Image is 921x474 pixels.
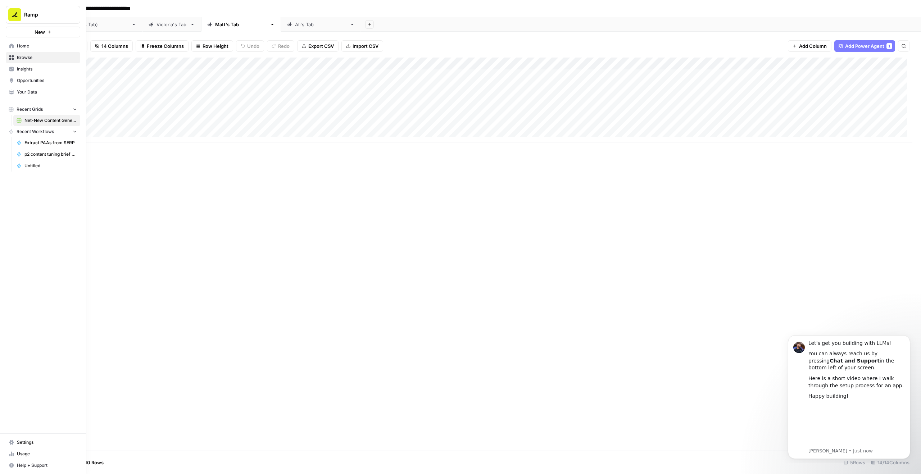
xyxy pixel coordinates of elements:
[101,42,128,50] span: 14 Columns
[799,42,827,50] span: Add Column
[24,163,77,169] span: Untitled
[147,42,184,50] span: Freeze Columns
[777,329,921,463] iframe: Intercom notifications message
[888,43,890,49] span: 1
[13,115,80,126] a: Net-New Content Generator - Grid Template
[6,63,80,75] a: Insights
[834,40,895,52] button: Add Power Agent1
[17,89,77,95] span: Your Data
[308,42,334,50] span: Export CSV
[75,459,104,466] span: Add 10 Rows
[6,52,80,63] a: Browse
[31,75,128,118] iframe: youtube
[13,160,80,172] a: Untitled
[17,451,77,457] span: Usage
[203,42,228,50] span: Row Height
[6,126,80,137] button: Recent Workflows
[24,140,77,146] span: Extract PAAs from SERP
[17,128,54,135] span: Recent Workflows
[6,27,80,37] button: New
[51,21,128,28] div: Template ([PERSON_NAME]'s Tab)
[6,437,80,448] a: Settings
[37,17,142,32] a: Template ([PERSON_NAME]'s Tab)
[6,448,80,460] a: Usage
[353,42,378,50] span: Import CSV
[17,106,43,113] span: Recent Grids
[8,8,21,21] img: Ramp Logo
[6,460,80,471] button: Help + Support
[6,104,80,115] button: Recent Grids
[17,54,77,61] span: Browse
[247,42,259,50] span: Undo
[6,86,80,98] a: Your Data
[788,40,831,52] button: Add Column
[24,151,77,158] span: p2 content tuning brief generator – 9/14 update
[136,40,189,52] button: Freeze Columns
[297,40,339,52] button: Export CSV
[24,11,68,18] span: Ramp
[191,40,233,52] button: Row Height
[17,77,77,84] span: Opportunities
[341,40,383,52] button: Import CSV
[17,439,77,446] span: Settings
[90,40,133,52] button: 14 Columns
[13,137,80,149] a: Extract PAAs from SERP
[6,75,80,86] a: Opportunities
[267,40,294,52] button: Redo
[13,149,80,160] a: p2 content tuning brief generator – 9/14 update
[281,17,361,32] a: [PERSON_NAME]'s Tab
[31,119,128,126] p: Message from Steven, sent Just now
[295,21,347,28] div: [PERSON_NAME]'s Tab
[35,28,45,36] span: New
[236,40,264,52] button: Undo
[6,40,80,52] a: Home
[845,42,884,50] span: Add Power Agent
[17,43,77,49] span: Home
[24,117,77,124] span: Net-New Content Generator - Grid Template
[201,17,281,32] a: [PERSON_NAME]'s Tab
[156,21,187,28] div: Victoria's Tab
[278,42,290,50] span: Redo
[142,17,201,32] a: Victoria's Tab
[17,462,77,469] span: Help + Support
[215,21,267,28] div: [PERSON_NAME]'s Tab
[17,66,77,72] span: Insights
[886,43,892,49] div: 1
[6,6,80,24] button: Workspace: Ramp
